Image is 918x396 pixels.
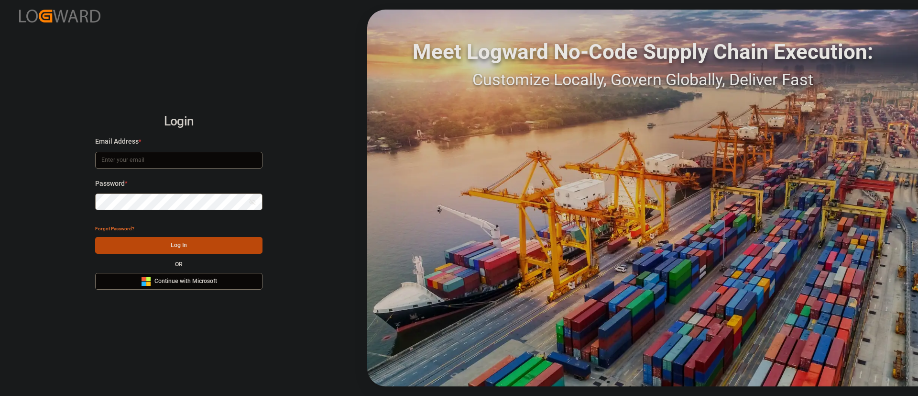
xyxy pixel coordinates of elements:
[95,152,262,169] input: Enter your email
[367,36,918,68] div: Meet Logward No-Code Supply Chain Execution:
[175,261,183,267] small: OR
[95,237,262,254] button: Log In
[154,277,217,286] span: Continue with Microsoft
[95,220,134,237] button: Forgot Password?
[367,68,918,92] div: Customize Locally, Govern Globally, Deliver Fast
[95,273,262,290] button: Continue with Microsoft
[95,106,262,137] h2: Login
[19,10,100,23] img: Logward_new_orange.png
[95,136,139,147] span: Email Address
[95,179,125,189] span: Password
